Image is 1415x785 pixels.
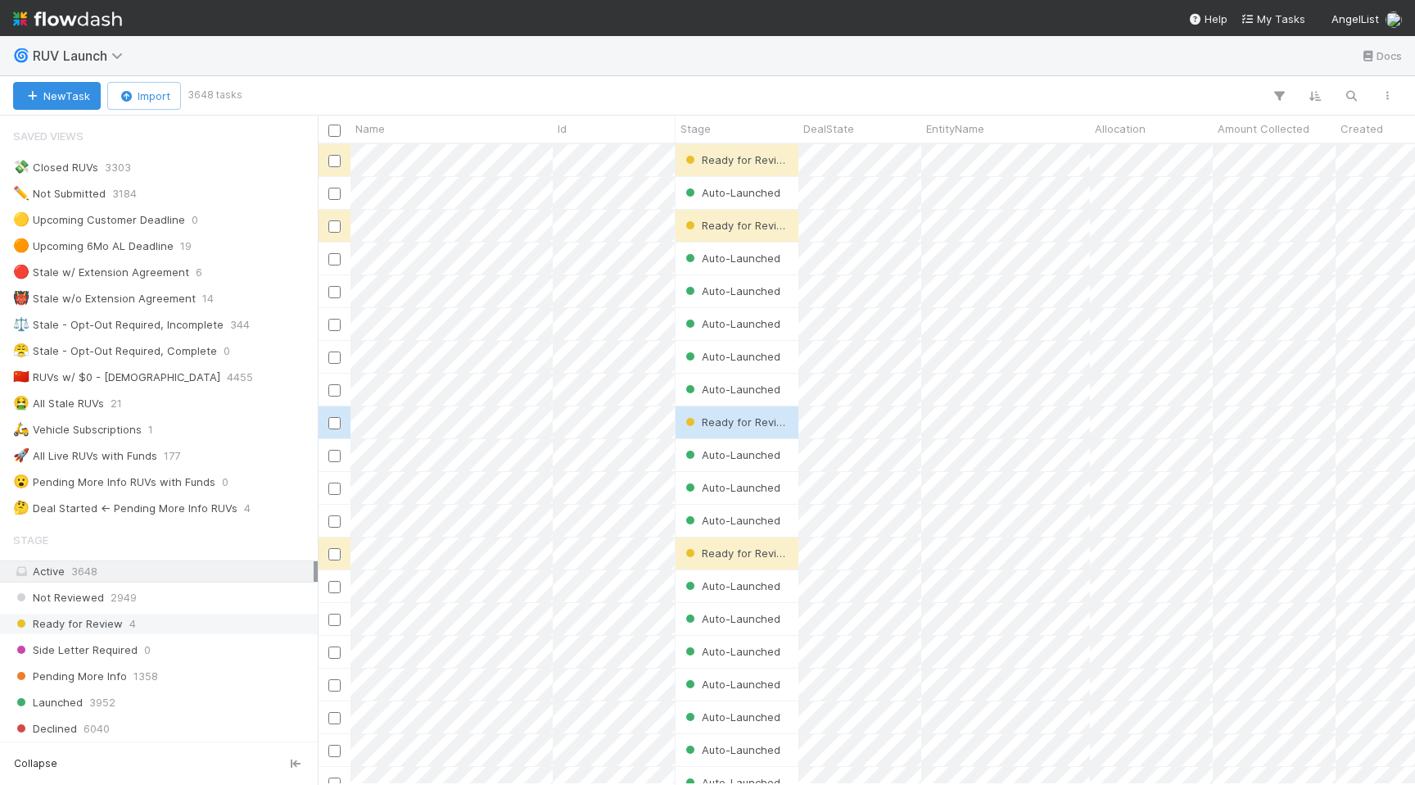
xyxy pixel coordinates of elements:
div: Auto-Launched [682,578,780,594]
input: Toggle Row Selected [328,155,341,167]
span: 14 [202,288,214,309]
span: Saved Views [13,120,84,152]
div: Deal Started <- Pending More Info RUVs [13,498,237,519]
div: Ready for Review [682,414,790,430]
input: Toggle Row Selected [328,548,341,560]
span: 0 [144,640,151,660]
div: Upcoming Customer Deadline [13,210,185,230]
span: 6 [196,262,202,283]
a: Docs [1360,46,1402,66]
input: Toggle Row Selected [328,712,341,724]
span: 🟠 [13,238,29,252]
input: Toggle Row Selected [328,581,341,593]
span: AngelList [1331,12,1379,25]
span: Launched [13,692,83,713]
input: Toggle Row Selected [328,647,341,659]
span: Auto-Launched [682,284,780,297]
span: 4 [244,498,251,519]
input: Toggle Row Selected [328,286,341,298]
div: Auto-Launched [682,643,780,660]
span: Stage [680,120,711,137]
div: Stale - Opt-Out Required, Incomplete [13,315,224,335]
span: 0 [224,341,230,361]
div: Auto-Launched [682,250,780,266]
div: Ready for Review [682,217,790,234]
span: Amount Collected [1218,120,1309,137]
span: Auto-Launched [682,678,780,691]
input: Toggle Row Selected [328,352,341,364]
span: Auto-Launched [682,186,780,199]
input: Toggle Row Selected [328,450,341,462]
span: 🌀 [13,48,29,62]
span: 👹 [13,291,29,305]
span: Auto-Launched [682,350,780,363]
div: Auto-Launched [682,610,780,627]
input: Toggle Row Selected [328,188,341,200]
input: Toggle Row Selected [328,745,341,757]
div: Auto-Launched [682,512,780,529]
span: 🤔 [13,501,29,515]
span: Not Reviewed [13,588,104,608]
span: Name [355,120,385,137]
div: Pending More Info RUVs with Funds [13,472,215,492]
div: Ready for Review [682,152,790,168]
span: 344 [230,315,250,335]
span: Auto-Launched [682,645,780,658]
span: 😮 [13,474,29,488]
div: RUVs w/ $0 - [DEMOGRAPHIC_DATA] [13,367,220,388]
span: RUV Launch [33,48,131,64]
span: Allocation [1095,120,1146,137]
span: Auto-Launched [682,579,780,592]
small: 3648 tasks [188,88,242,102]
span: 😤 [13,343,29,357]
span: 4 [129,614,136,634]
a: My Tasks [1241,11,1305,27]
img: logo-inverted-e16ddd16eac7371096b0.svg [13,5,122,33]
div: Closed RUVs [13,157,98,178]
div: Auto-Launched [682,676,780,692]
input: Toggle Row Selected [328,417,341,429]
span: Auto-Launched [682,710,780,724]
input: Toggle Row Selected [328,483,341,495]
div: All Stale RUVs [13,393,104,414]
span: My Tasks [1241,12,1305,25]
span: 🛵 [13,422,29,436]
button: NewTask [13,82,101,110]
input: Toggle Row Selected [328,679,341,692]
span: Ready for Review [682,547,792,560]
div: Auto-Launched [682,742,780,758]
span: Auto-Launched [682,514,780,527]
div: Auto-Launched [682,184,780,201]
span: Side Letter Required [13,640,138,660]
span: Collapse [14,756,57,771]
span: 🟡 [13,212,29,226]
div: All Live RUVs with Funds [13,446,157,466]
span: 4455 [227,367,253,388]
div: Stale - Opt-Out Required, Complete [13,341,217,361]
div: Auto-Launched [682,348,780,365]
div: Upcoming 6Mo AL Deadline [13,236,174,256]
span: 🇨🇳 [13,370,29,383]
span: 🚀 [13,448,29,462]
span: Ready for Review [682,415,792,429]
span: 3303 [105,157,131,178]
input: Toggle Row Selected [328,515,341,528]
span: Ready for Review [13,614,123,634]
span: Ready for Review [682,153,792,166]
input: Toggle Row Selected [328,220,341,233]
span: Auto-Launched [682,252,780,265]
span: 3184 [112,184,137,204]
span: 3648 [71,565,97,578]
span: Auto-Launched [682,383,780,396]
div: Auto-Launched [682,709,780,725]
span: Pending More Info [13,666,127,687]
span: Auto-Launched [682,743,780,756]
span: 🤮 [13,396,29,410]
span: 💸 [13,160,29,174]
div: Active [13,561,314,582]
div: Not Submitted [13,184,106,204]
span: 1 [148,420,153,440]
span: Auto-Launched [682,317,780,330]
div: Stale w/o Extension Agreement [13,288,196,309]
div: Auto-Launched [682,315,780,332]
